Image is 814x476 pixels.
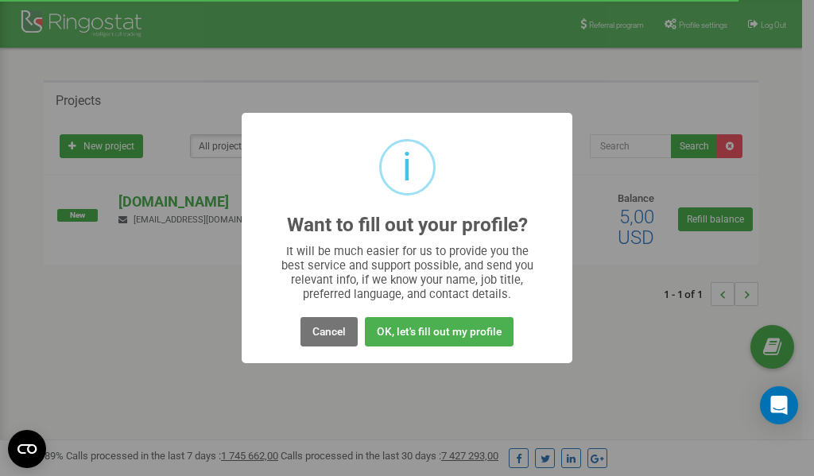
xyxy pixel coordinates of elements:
div: i [402,141,412,193]
button: OK, let's fill out my profile [365,317,514,346]
button: Cancel [300,317,358,346]
button: Open CMP widget [8,430,46,468]
h2: Want to fill out your profile? [287,215,528,236]
div: Open Intercom Messenger [760,386,798,424]
div: It will be much easier for us to provide you the best service and support possible, and send you ... [273,244,541,301]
